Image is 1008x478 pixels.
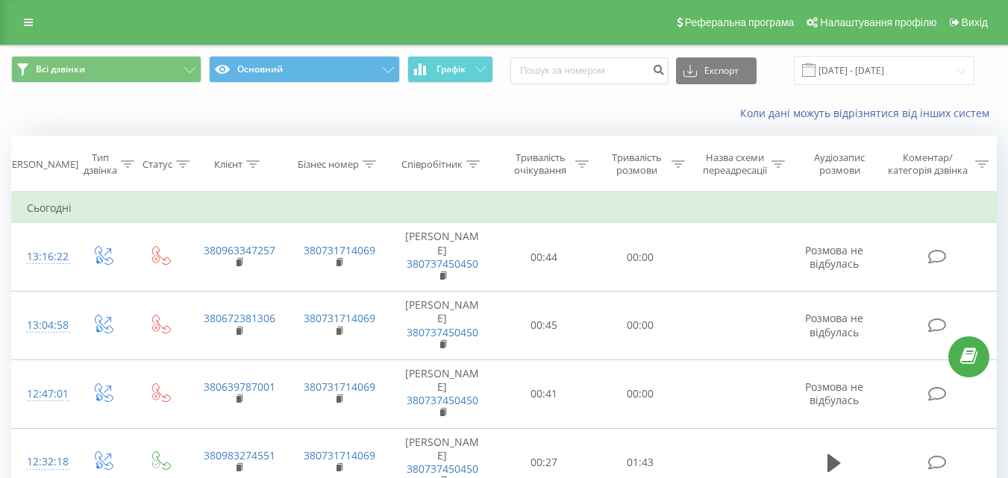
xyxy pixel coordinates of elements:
[702,151,768,177] div: Назва схеми переадресації
[389,223,496,292] td: [PERSON_NAME]
[592,223,689,292] td: 00:00
[407,462,478,476] a: 380737450450
[204,448,275,462] a: 380983274551
[27,380,58,409] div: 12:47:01
[27,242,58,271] div: 13:16:22
[27,447,58,477] div: 12:32:18
[805,311,863,339] span: Розмова не відбулась
[304,243,375,257] a: 380731714069
[496,223,592,292] td: 00:44
[740,106,997,120] a: Коли дані можуть відрізнятися вiд інших систем
[962,16,988,28] span: Вихід
[3,158,78,171] div: [PERSON_NAME]
[407,56,493,83] button: Графік
[204,380,275,394] a: 380639787001
[592,292,689,360] td: 00:00
[592,359,689,428] td: 00:00
[389,292,496,360] td: [PERSON_NAME]
[510,151,572,177] div: Тривалість очікування
[204,243,275,257] a: 380963347257
[11,56,201,83] button: Всі дзвінки
[304,448,375,462] a: 380731714069
[304,380,375,394] a: 380731714069
[298,158,359,171] div: Бізнес номер
[802,151,877,177] div: Аудіозапис розмови
[407,393,478,407] a: 380737450450
[27,311,58,340] div: 13:04:58
[214,158,242,171] div: Клієнт
[407,257,478,271] a: 380737450450
[805,243,863,271] span: Розмова не відбулась
[36,63,85,75] span: Всі дзвінки
[389,359,496,428] td: [PERSON_NAME]
[209,56,399,83] button: Основний
[401,158,463,171] div: Співробітник
[304,311,375,325] a: 380731714069
[606,151,668,177] div: Тривалість розмови
[436,64,466,75] span: Графік
[884,151,971,177] div: Коментар/категорія дзвінка
[496,292,592,360] td: 00:45
[496,359,592,428] td: 00:41
[12,193,997,223] td: Сьогодні
[143,158,172,171] div: Статус
[805,380,863,407] span: Розмова не відбулась
[510,57,669,84] input: Пошук за номером
[84,151,117,177] div: Тип дзвінка
[407,325,478,339] a: 380737450450
[685,16,795,28] span: Реферальна програма
[820,16,936,28] span: Налаштування профілю
[676,57,757,84] button: Експорт
[204,311,275,325] a: 380672381306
